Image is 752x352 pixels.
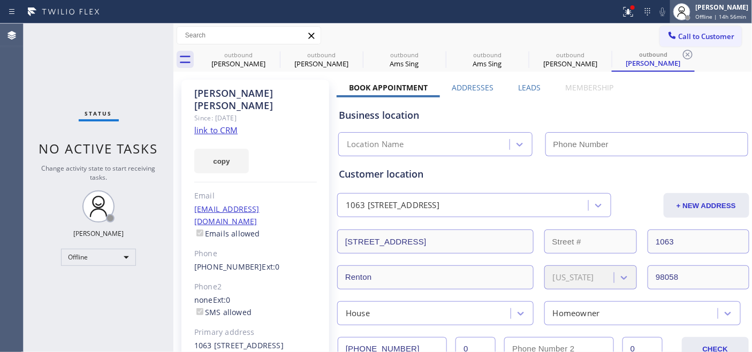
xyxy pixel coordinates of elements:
[39,140,158,157] span: No active tasks
[177,27,321,44] input: Search
[194,294,317,319] div: none
[648,229,749,254] input: Apt. #
[194,149,249,173] button: copy
[339,167,748,181] div: Customer location
[447,51,528,59] div: outbound
[452,82,494,93] label: Addresses
[194,307,252,317] label: SMS allowed
[281,51,362,59] div: outbound
[346,200,439,212] div: 1063 [STREET_ADDRESS]
[364,59,445,68] div: Ams Sing
[613,48,694,71] div: Richard Santiago
[696,3,749,12] div: [PERSON_NAME]
[565,82,613,93] label: Membership
[337,265,534,289] input: City
[262,262,280,272] span: Ext: 0
[194,281,317,293] div: Phone2
[198,48,279,72] div: Doddie Hecht
[553,307,600,319] div: Homeowner
[281,48,362,72] div: Doddie Hecht
[196,229,203,236] input: Emails allowed
[339,108,748,123] div: Business location
[364,48,445,72] div: Ams Sing
[613,58,694,68] div: [PERSON_NAME]
[194,190,317,202] div: Email
[198,59,279,68] div: [PERSON_NAME]
[194,326,317,339] div: Primary address
[337,229,534,254] input: Address
[655,4,670,19] button: Mute
[530,51,611,59] div: outbound
[696,13,747,20] span: Offline | 14h 56min
[613,50,694,58] div: outbound
[73,229,124,238] div: [PERSON_NAME]
[664,193,749,218] button: + NEW ADDRESS
[660,26,742,47] button: Call to Customer
[194,87,317,112] div: [PERSON_NAME] [PERSON_NAME]
[518,82,541,93] label: Leads
[198,51,279,59] div: outbound
[194,248,317,260] div: Phone
[42,164,156,182] span: Change activity state to start receiving tasks.
[213,295,231,305] span: Ext: 0
[194,204,260,226] a: [EMAIL_ADDRESS][DOMAIN_NAME]
[648,265,749,289] input: ZIP
[281,59,362,68] div: [PERSON_NAME]
[347,139,404,151] div: Location Name
[194,112,317,124] div: Since: [DATE]
[447,48,528,72] div: Ams Sing
[530,48,611,72] div: Richard Santiago
[447,59,528,68] div: Ams Sing
[61,249,136,266] div: Offline
[85,110,112,117] span: Status
[544,229,637,254] input: Street #
[545,132,748,156] input: Phone Number
[194,340,317,352] div: 1063 [STREET_ADDRESS]
[346,307,370,319] div: House
[364,51,445,59] div: outbound
[194,125,238,135] a: link to CRM
[349,82,428,93] label: Book Appointment
[194,228,260,239] label: Emails allowed
[194,262,262,272] a: [PHONE_NUMBER]
[679,32,735,41] span: Call to Customer
[196,308,203,315] input: SMS allowed
[530,59,611,68] div: [PERSON_NAME]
